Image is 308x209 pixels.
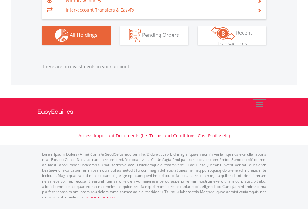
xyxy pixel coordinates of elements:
[66,5,250,15] td: Inter-account Transfers & EasyFx
[55,29,69,42] img: holdings-wht.png
[70,31,97,38] span: All Holdings
[129,29,141,42] img: pending_instructions-wht.png
[42,152,266,200] p: Lorem Ipsum Dolors (Ame) Con a/e SeddOeiusmod tem InciDiduntut Lab Etd mag aliquaen admin veniamq...
[86,194,117,200] a: please read more:
[120,26,188,45] button: Pending Orders
[211,26,235,40] img: transactions-zar-wht.png
[217,29,253,47] span: Recent Transactions
[142,31,179,38] span: Pending Orders
[42,26,111,45] button: All Holdings
[198,26,266,45] button: Recent Transactions
[37,98,271,126] a: EasyEquities
[42,64,266,70] p: There are no investments in your account.
[78,133,230,139] a: Access Important Documents (i.e. Terms and Conditions, Cost Profile etc)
